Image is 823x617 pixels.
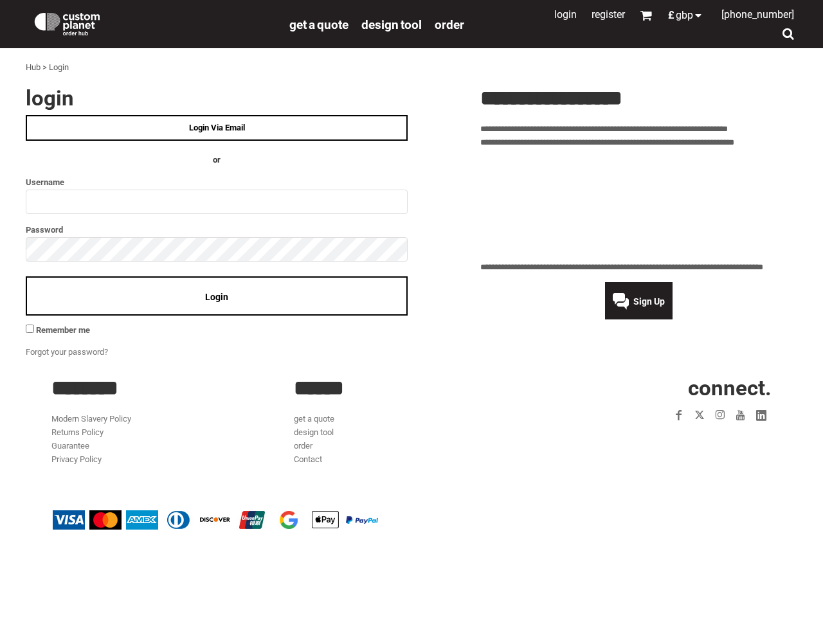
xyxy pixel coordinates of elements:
a: Modern Slavery Policy [51,414,131,424]
a: get a quote [289,17,348,31]
a: Login Via Email [26,115,408,141]
a: Guarantee [51,441,89,451]
span: [PHONE_NUMBER] [721,8,794,21]
img: Google Pay [273,510,305,530]
a: Contact [294,454,322,464]
img: PayPal [346,516,378,524]
span: GBP [676,10,693,21]
span: design tool [361,17,422,32]
img: Discover [199,510,231,530]
img: China UnionPay [236,510,268,530]
img: Mastercard [89,510,122,530]
span: Login Via Email [189,123,245,132]
img: Apple Pay [309,510,341,530]
a: Forgot your password? [26,347,108,357]
a: design tool [361,17,422,31]
a: design tool [294,427,334,437]
span: Remember me [36,325,90,335]
label: Username [26,175,408,190]
img: American Express [126,510,158,530]
img: Visa [53,510,85,530]
a: order [294,441,312,451]
a: Hub [26,62,41,72]
a: Returns Policy [51,427,104,437]
h4: OR [26,154,408,167]
div: Login [49,61,69,75]
div: > [42,61,47,75]
iframe: Customer reviews powered by Trustpilot [480,157,797,253]
img: Diners Club [163,510,195,530]
img: Custom Planet [32,10,102,35]
iframe: Customer reviews powered by Trustpilot [594,433,772,449]
span: Sign Up [633,296,665,307]
a: Register [592,8,625,21]
label: Password [26,222,408,237]
span: £ [668,10,676,21]
h2: Login [26,87,408,109]
a: Custom Planet [26,3,283,42]
span: Login [205,292,228,302]
a: Login [554,8,577,21]
a: Privacy Policy [51,454,102,464]
input: Remember me [26,325,34,333]
a: order [435,17,464,31]
h2: CONNECT. [537,377,772,398]
span: get a quote [289,17,348,32]
span: order [435,17,464,32]
a: get a quote [294,414,334,424]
